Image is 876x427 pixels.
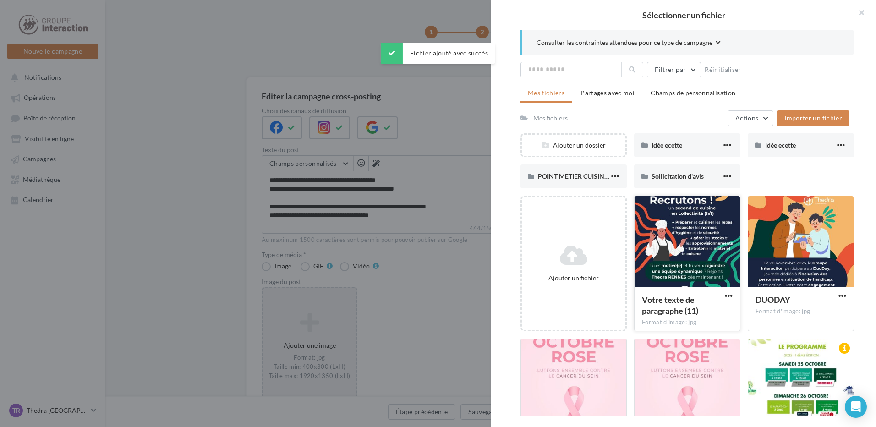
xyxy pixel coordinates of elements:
span: Actions [735,114,758,122]
div: Ajouter un dossier [522,141,625,150]
span: Idée ecette [652,141,682,149]
div: Format d'image: jpg [642,318,733,327]
span: Sollicitation d'avis [652,172,704,180]
span: Mes fichiers [528,89,564,97]
div: Open Intercom Messenger [845,396,867,418]
div: Ajouter un fichier [526,274,622,283]
span: Partagés avec moi [580,89,635,97]
span: DUODAY [756,295,790,305]
span: Importer un fichier [784,114,842,122]
span: Votre texte de paragraphe (11) [642,295,698,316]
button: Importer un fichier [777,110,849,126]
span: Champs de personnalisation [651,89,735,97]
div: Mes fichiers [533,114,568,123]
button: Filtrer par [647,62,701,77]
span: Idée ecette [765,141,796,149]
button: Consulter les contraintes attendues pour ce type de campagne [537,38,721,49]
div: Format d'image: jpg [756,307,846,316]
span: Consulter les contraintes attendues pour ce type de campagne [537,38,712,47]
div: Fichier ajouté avec succès [381,43,495,64]
button: Réinitialiser [701,64,745,75]
h2: Sélectionner un fichier [506,11,861,19]
span: POINT METIER CUISINIER [538,172,614,180]
button: Actions [728,110,773,126]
